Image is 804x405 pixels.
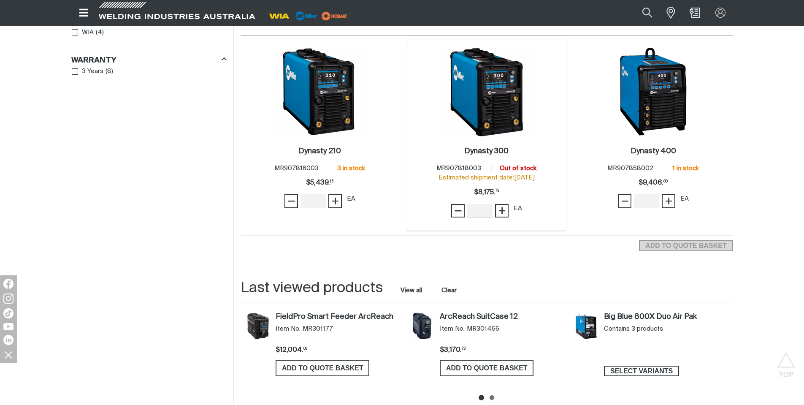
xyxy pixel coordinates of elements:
div: Price [306,174,333,191]
img: Big Blue 800X Duo Air Pak [573,313,600,340]
div: Warranty [71,54,227,66]
img: Instagram [3,294,14,304]
span: WIA [82,28,94,38]
span: MR907818003 [436,165,481,171]
img: miller [319,10,350,22]
span: $8,175. [474,184,499,201]
a: Dynasty 400 [631,147,676,156]
span: ADD TO QUOTE BASKET [441,363,533,374]
button: Search products [633,3,662,22]
img: Dynasty 210 [275,46,365,137]
img: Dynasty 400 [608,46,698,137]
span: ADD TO QUOTE BASKET [640,240,732,251]
span: ( 4 ) [96,28,104,38]
button: Add FieldPro Smart Feeder ArcReach to the shopping cart [276,360,369,376]
span: Item No. [440,325,465,333]
button: Clear all last viewed products [440,285,459,296]
h2: Dynasty 300 [464,147,509,155]
span: MR301177 [303,325,333,333]
ul: Brand [72,16,226,38]
img: Facebook [3,279,14,289]
a: Dynasty 300 [464,147,509,156]
span: Out of stock [500,165,536,171]
span: $5,439. [306,174,333,191]
div: EA [680,194,689,204]
a: 3 Years [72,66,104,77]
sup: 73 [462,347,466,351]
span: MR301456 [467,325,499,333]
div: Price [276,346,400,355]
a: WIA [72,27,94,38]
h3: Warranty [71,56,116,65]
sup: 78 [495,189,499,193]
section: Add to cart control [639,238,733,251]
img: Dynasty 300 [441,46,532,137]
a: FieldPro Smart Feeder ArcReach [276,313,400,322]
a: View all last viewed products [401,286,422,295]
h2: Last viewed products [241,279,383,298]
span: Estimated shipment date: [DATE] [439,174,535,181]
span: ADD TO QUOTE BASKET [276,363,368,374]
span: MR907858002 [607,165,654,171]
span: − [621,194,629,208]
span: + [498,204,506,218]
div: Contains 3 products [604,325,728,333]
div: Price [440,346,564,355]
span: $9,406. [639,174,668,191]
div: EA [514,204,522,214]
div: Price [474,184,499,201]
a: Shopping cart (0 product(s)) [688,8,701,18]
span: $3,170. [440,347,466,353]
span: Select variants [605,366,678,377]
div: Price [639,174,668,191]
img: TikTok [3,308,14,318]
img: ArcReach SuitCase 12 [409,313,436,340]
img: hide socials [1,348,16,362]
button: Add selected products to the shopping cart [639,240,733,251]
span: + [665,194,673,208]
article: Big Blue 800X Duo Air Pak (Big Blue 800X Duo Air Pak) [568,311,733,378]
a: ArcReach SuitCase 12 [440,313,564,322]
span: − [287,194,295,208]
ul: Warranty [72,66,226,77]
img: YouTube [3,323,14,330]
article: FieldPro Smart Feeder ArcReach (MR301177) [241,311,405,378]
a: Dynasty 210 [298,147,341,156]
span: 3 Years [82,67,103,76]
a: Select variants of Big Blue 800X Duo Air Pak [604,366,679,377]
span: 3 in stock [337,165,365,171]
button: Add ArcReach SuitCase 12 to the shopping cart [440,360,533,376]
h2: Dynasty 400 [631,147,676,155]
span: ( 8 ) [106,67,113,76]
span: Item No. [276,325,300,333]
input: Product name or item number... [623,3,662,22]
sup: 03 [303,347,307,351]
h2: Dynasty 210 [298,147,341,155]
article: ArcReach SuitCase 12 (MR301456) [404,311,568,378]
img: FieldPro Smart Feeder ArcReach [245,313,272,340]
button: Scroll to top [777,352,796,371]
span: 1 in stock [672,165,699,171]
sup: 00 [663,180,668,183]
img: LinkedIn [3,335,14,345]
span: − [454,204,462,218]
a: miller [319,13,350,19]
sup: 15 [330,180,333,183]
span: + [331,194,339,208]
div: EA [347,194,355,204]
span: $12,004. [276,347,307,353]
span: MR907816003 [274,165,319,171]
a: Big Blue 800X Duo Air Pak [604,313,728,322]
